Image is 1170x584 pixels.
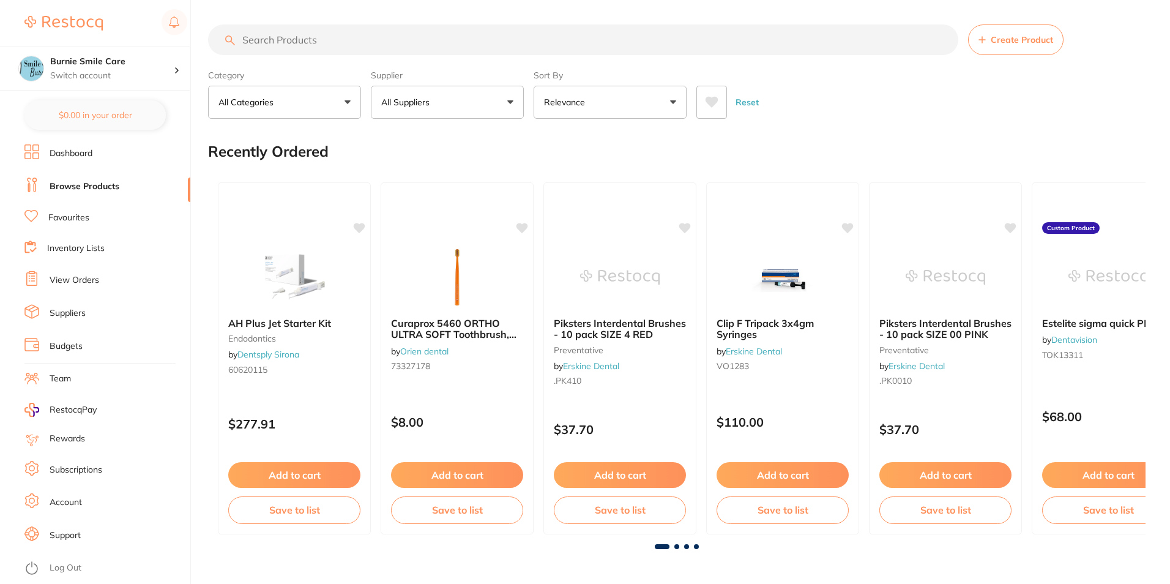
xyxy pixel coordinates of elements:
[47,242,105,255] a: Inventory Lists
[208,70,361,81] label: Category
[580,247,660,308] img: Piksters Interdental Brushes - 10 pack SIZE 4 RED
[24,16,103,31] img: Restocq Logo
[879,376,1012,386] small: .PK0010
[24,403,39,417] img: RestocqPay
[50,433,85,445] a: Rewards
[50,181,119,193] a: Browse Products
[417,247,497,308] img: Curaprox 5460 ORTHO ULTRA SOFT Toothbrush, Blister Pack
[24,403,97,417] a: RestocqPay
[371,86,524,119] button: All Suppliers
[228,349,299,360] span: by
[50,307,86,320] a: Suppliers
[879,496,1012,523] button: Save to list
[371,70,524,81] label: Supplier
[726,346,782,357] a: Erskine Dental
[554,318,686,340] b: Piksters Interdental Brushes - 10 pack SIZE 4 RED
[717,318,849,340] b: Clip F Tripack 3x4gm Syringes
[391,361,523,371] small: 73327178
[563,361,619,372] a: Erskine Dental
[228,318,360,329] b: AH Plus Jet Starter Kit
[50,404,97,416] span: RestocqPay
[743,247,822,308] img: Clip F Tripack 3x4gm Syringes
[208,24,958,55] input: Search Products
[717,361,849,371] small: VO1283
[544,96,590,108] p: Relevance
[554,376,686,386] small: .PK410
[968,24,1064,55] button: Create Product
[19,56,43,81] img: Burnie Smile Care
[391,496,523,523] button: Save to list
[48,212,89,224] a: Favourites
[1042,222,1100,234] label: Custom Product
[1068,247,1148,308] img: Estelite sigma quick PLT A2
[554,462,686,488] button: Add to cart
[50,373,71,385] a: Team
[24,559,187,578] button: Log Out
[24,9,103,37] a: Restocq Logo
[554,345,686,355] small: preventative
[208,143,329,160] h2: Recently Ordered
[879,422,1012,436] p: $37.70
[400,346,449,357] a: Orien dental
[554,422,686,436] p: $37.70
[554,496,686,523] button: Save to list
[879,462,1012,488] button: Add to cart
[391,415,523,429] p: $8.00
[228,334,360,343] small: endodontics
[228,365,360,375] small: 60620115
[717,496,849,523] button: Save to list
[50,464,102,476] a: Subscriptions
[218,96,278,108] p: All Categories
[50,562,81,574] a: Log Out
[534,86,687,119] button: Relevance
[879,318,1012,340] b: Piksters Interdental Brushes - 10 pack SIZE 00 PINK
[237,349,299,360] a: Dentsply Sirona
[732,86,762,119] button: Reset
[1051,334,1097,345] a: Dentavision
[228,417,360,431] p: $277.91
[391,318,523,340] b: Curaprox 5460 ORTHO ULTRA SOFT Toothbrush, Blister Pack
[554,361,619,372] span: by
[1042,334,1097,345] span: by
[228,496,360,523] button: Save to list
[391,462,523,488] button: Add to cart
[534,70,687,81] label: Sort By
[889,361,945,372] a: Erskine Dental
[50,56,174,68] h4: Burnie Smile Care
[50,70,174,82] p: Switch account
[381,96,434,108] p: All Suppliers
[255,247,334,308] img: AH Plus Jet Starter Kit
[24,100,166,130] button: $0.00 in your order
[50,148,92,160] a: Dashboard
[717,415,849,429] p: $110.00
[228,462,360,488] button: Add to cart
[208,86,361,119] button: All Categories
[50,496,82,509] a: Account
[906,247,985,308] img: Piksters Interdental Brushes - 10 pack SIZE 00 PINK
[391,346,449,357] span: by
[50,274,99,286] a: View Orders
[50,530,81,542] a: Support
[717,346,782,357] span: by
[879,345,1012,355] small: preventative
[717,462,849,488] button: Add to cart
[50,340,83,353] a: Budgets
[991,35,1053,45] span: Create Product
[879,361,945,372] span: by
